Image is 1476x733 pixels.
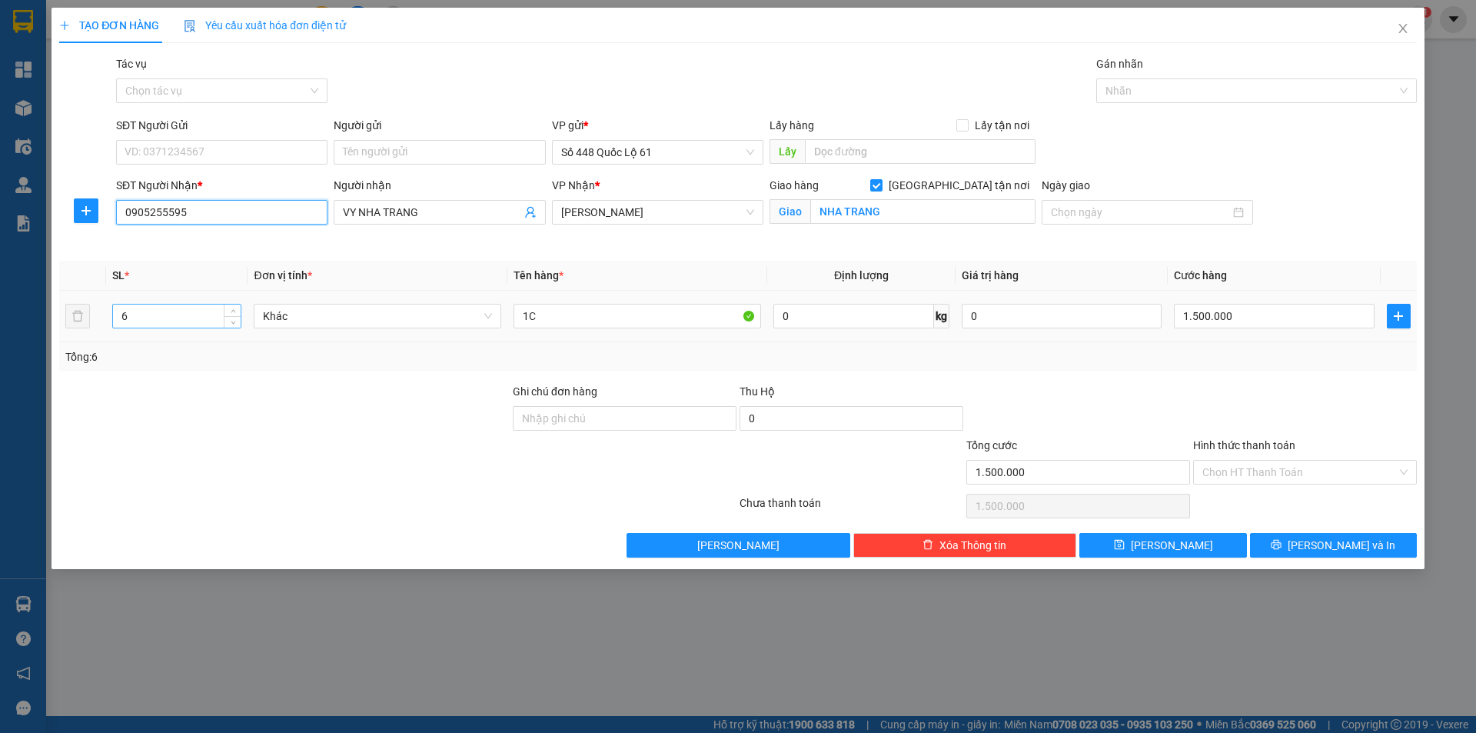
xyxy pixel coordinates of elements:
[228,307,238,316] span: up
[1388,310,1410,322] span: plus
[1250,533,1417,558] button: printer[PERSON_NAME] và In
[513,406,736,431] input: Ghi chú đơn hàng
[1042,179,1090,192] label: Ngày giao
[59,20,70,31] span: plus
[738,495,965,521] div: Chưa thanh toán
[1174,269,1227,282] span: Cước hàng
[513,385,597,398] label: Ghi chú đơn hàng
[224,305,241,316] span: Increase Value
[805,139,1036,164] input: Dọc đường
[224,316,241,328] span: Decrease Value
[922,539,933,551] span: delete
[552,117,763,134] div: VP gửi
[561,141,754,164] span: Số 448 Quốc Lộ 61
[1288,537,1395,554] span: [PERSON_NAME] và In
[75,205,98,217] span: plus
[112,269,125,282] span: SL
[939,537,1006,554] span: Xóa Thông tin
[934,304,949,328] span: kg
[514,269,563,282] span: Tên hàng
[59,19,159,32] span: TẠO ĐƠN HÀNG
[740,385,775,398] span: Thu Hộ
[627,533,850,558] button: [PERSON_NAME]
[962,269,1019,282] span: Giá trị hàng
[1079,533,1246,558] button: save[PERSON_NAME]
[810,199,1036,224] input: Giao tận nơi
[524,206,537,218] span: user-add
[834,269,889,282] span: Định lượng
[65,348,570,365] div: Tổng: 6
[334,117,545,134] div: Người gửi
[561,201,754,224] span: Khánh Hoà
[116,117,327,134] div: SĐT Người Gửi
[1397,22,1409,35] span: close
[254,269,311,282] span: Đơn vị tính
[116,177,327,194] div: SĐT Người Nhận
[1096,58,1143,70] label: Gán nhãn
[74,198,98,223] button: plus
[770,119,814,132] span: Lấy hàng
[1051,204,1230,221] input: Ngày giao
[1193,439,1295,451] label: Hình thức thanh toán
[263,305,492,328] span: Khác
[1114,539,1125,551] span: save
[65,304,90,328] button: delete
[1387,304,1411,328] button: plus
[228,318,238,327] span: down
[552,179,595,192] span: VP Nhận
[969,117,1036,134] span: Lấy tận nơi
[883,177,1036,194] span: [GEOGRAPHIC_DATA] tận nơi
[770,199,810,224] span: Giao
[962,304,1162,328] input: 0
[184,19,346,32] span: Yêu cầu xuất hóa đơn điện tử
[1131,537,1213,554] span: [PERSON_NAME]
[334,177,545,194] div: Người nhận
[514,304,761,328] input: VD: Bàn, Ghế
[116,58,147,70] label: Tác vụ
[1381,8,1424,51] button: Close
[184,20,196,32] img: icon
[853,533,1077,558] button: deleteXóa Thông tin
[770,179,819,192] span: Giao hàng
[1271,539,1282,551] span: printer
[697,537,780,554] span: [PERSON_NAME]
[966,439,1017,451] span: Tổng cước
[770,139,805,164] span: Lấy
